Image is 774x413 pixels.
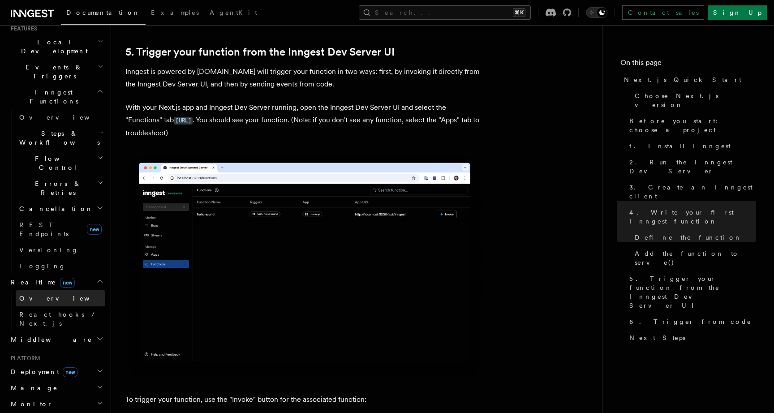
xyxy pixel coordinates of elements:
[7,278,75,287] span: Realtime
[626,204,756,229] a: 4. Write your first Inngest function
[16,179,97,197] span: Errors & Retries
[513,8,525,17] kbd: ⌘K
[7,335,92,344] span: Middleware
[629,317,752,326] span: 6. Trigger from code
[624,75,741,84] span: Next.js Quick Start
[16,306,105,331] a: React hooks / Next.js
[7,396,105,412] button: Monitor
[7,274,105,290] button: Realtimenew
[16,176,105,201] button: Errors & Retries
[631,229,756,245] a: Define the function
[7,25,37,32] span: Features
[125,101,484,139] p: With your Next.js app and Inngest Dev Server running, open the Inngest Dev Server UI and select t...
[629,208,756,226] span: 4. Write your first Inngest function
[629,333,685,342] span: Next Steps
[626,271,756,314] a: 5. Trigger your function from the Inngest Dev Server UI
[7,380,105,396] button: Manage
[16,109,105,125] a: Overview
[7,364,105,380] button: Deploymentnew
[7,88,97,106] span: Inngest Functions
[629,183,756,201] span: 3. Create an Inngest client
[16,217,105,242] a: REST Endpointsnew
[16,258,105,274] a: Logging
[626,314,756,330] a: 6. Trigger from code
[87,224,102,235] span: new
[7,355,40,362] span: Platform
[7,63,98,81] span: Events & Triggers
[19,295,112,302] span: Overview
[626,330,756,346] a: Next Steps
[7,331,105,348] button: Middleware
[626,113,756,138] a: Before you start: choose a project
[146,3,204,24] a: Examples
[626,179,756,204] a: 3. Create an Inngest client
[204,3,262,24] a: AgentKit
[629,142,731,151] span: 1. Install Inngest
[7,84,105,109] button: Inngest Functions
[7,38,98,56] span: Local Development
[19,311,99,327] span: React hooks / Next.js
[125,46,395,58] a: 5. Trigger your function from the Inngest Dev Server UI
[16,290,105,306] a: Overview
[210,9,257,16] span: AgentKit
[7,383,58,392] span: Manage
[626,138,756,154] a: 1. Install Inngest
[7,59,105,84] button: Events & Triggers
[16,242,105,258] a: Versioning
[620,57,756,72] h4: On this page
[125,65,484,90] p: Inngest is powered by [DOMAIN_NAME] will trigger your function in two ways: first, by invoking it...
[16,204,93,213] span: Cancellation
[66,9,140,16] span: Documentation
[635,249,756,267] span: Add the function to serve()
[629,116,756,134] span: Before you start: choose a project
[635,91,756,109] span: Choose Next.js version
[125,154,484,379] img: Inngest Dev Server web interface's functions tab with functions listed
[16,151,105,176] button: Flow Control
[631,88,756,113] a: Choose Next.js version
[174,116,193,124] a: [URL]
[359,5,531,20] button: Search...⌘K
[626,154,756,179] a: 2. Run the Inngest Dev Server
[16,154,97,172] span: Flow Control
[7,400,53,409] span: Monitor
[708,5,767,20] a: Sign Up
[629,158,756,176] span: 2. Run the Inngest Dev Server
[16,201,105,217] button: Cancellation
[16,125,105,151] button: Steps & Workflows
[631,245,756,271] a: Add the function to serve()
[174,117,193,125] code: [URL]
[19,246,78,254] span: Versioning
[60,278,75,288] span: new
[7,34,105,59] button: Local Development
[63,367,77,377] span: new
[61,3,146,25] a: Documentation
[19,262,66,270] span: Logging
[7,109,105,274] div: Inngest Functions
[125,393,484,406] p: To trigger your function, use the "Invoke" button for the associated function:
[622,5,704,20] a: Contact sales
[586,7,607,18] button: Toggle dark mode
[7,367,77,376] span: Deployment
[19,221,69,237] span: REST Endpoints
[629,274,756,310] span: 5. Trigger your function from the Inngest Dev Server UI
[620,72,756,88] a: Next.js Quick Start
[635,233,742,242] span: Define the function
[19,114,112,121] span: Overview
[151,9,199,16] span: Examples
[7,290,105,331] div: Realtimenew
[16,129,100,147] span: Steps & Workflows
